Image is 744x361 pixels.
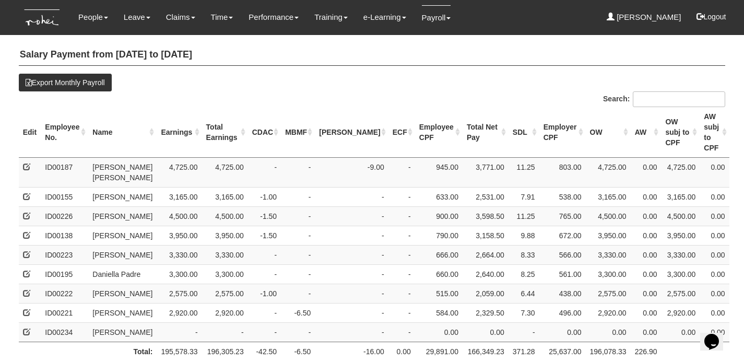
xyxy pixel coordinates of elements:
td: 4,725.00 [157,157,202,187]
td: 2,920.00 [661,303,700,322]
th: Name : activate to sort column ascending [88,107,157,158]
td: - [509,322,539,342]
td: 0.00 [700,187,729,206]
td: - [315,284,388,303]
td: 0.00 [700,245,729,264]
td: 3,300.00 [661,264,700,284]
th: Employer CPF : activate to sort column ascending [539,107,586,158]
td: 4,500.00 [202,206,248,226]
a: e-Learning [363,5,406,29]
td: - [388,187,415,206]
td: 584.00 [415,303,463,322]
td: - [202,322,248,342]
td: 803.00 [539,157,586,187]
td: 3,165.00 [157,187,202,206]
td: - [281,284,315,303]
td: 3,771.00 [463,157,509,187]
td: ID00138 [41,226,88,245]
td: 4,725.00 [202,157,248,187]
td: 0.00 [415,322,463,342]
td: ID00222 [41,284,88,303]
td: 2,920.00 [157,303,202,322]
td: - [388,226,415,245]
td: ID00221 [41,303,88,322]
a: Export Monthly Payroll [19,74,112,91]
a: People [78,5,108,29]
td: 3,158.50 [463,226,509,245]
td: - [388,322,415,342]
td: 3,165.00 [202,187,248,206]
td: - [281,226,315,245]
td: 196,305.23 [202,342,248,361]
td: [PERSON_NAME] [88,303,157,322]
td: 438.00 [539,284,586,303]
td: 2,575.00 [661,284,700,303]
td: 2,920.00 [586,303,631,322]
a: Performance [249,5,299,29]
td: 0.00 [631,226,662,245]
td: - [388,303,415,322]
td: - [315,303,388,322]
th: Total Net Pay : activate to sort column ascending [463,107,509,158]
td: 3,950.00 [202,226,248,245]
iframe: chat widget [700,319,734,351]
td: 2,059.00 [463,284,509,303]
a: Claims [166,5,195,29]
td: 3,598.50 [463,206,509,226]
td: - [315,322,388,342]
td: - [281,157,315,187]
td: 195,578.33 [157,342,202,361]
td: - [248,322,281,342]
td: 2,664.00 [463,245,509,264]
th: Employee CPF : activate to sort column ascending [415,107,463,158]
th: ECF : activate to sort column ascending [388,107,415,158]
td: - [281,245,315,264]
td: - [248,264,281,284]
td: - [157,322,202,342]
td: 765.00 [539,206,586,226]
td: 9.88 [509,226,539,245]
td: 0.00 [631,303,662,322]
td: 4,500.00 [586,206,631,226]
td: 945.00 [415,157,463,187]
a: Time [211,5,233,29]
td: -9.00 [315,157,388,187]
td: -6.50 [281,303,315,322]
td: ID00226 [41,206,88,226]
td: 3,300.00 [586,264,631,284]
td: 561.00 [539,264,586,284]
th: Employee No. : activate to sort column ascending [41,107,88,158]
th: OW subj to CPF : activate to sort column ascending [661,107,700,158]
td: 633.00 [415,187,463,206]
td: ID00195 [41,264,88,284]
td: -42.50 [248,342,281,361]
td: 29,891.00 [415,342,463,361]
td: 371.28 [509,342,539,361]
td: 3,330.00 [157,245,202,264]
td: 0.00 [700,206,729,226]
td: - [248,157,281,187]
td: 3,165.00 [586,187,631,206]
td: 666.00 [415,245,463,264]
td: 4,725.00 [586,157,631,187]
td: 0.00 [631,245,662,264]
td: 0.00 [631,206,662,226]
td: - [315,245,388,264]
th: Earnings : activate to sort column ascending [157,107,202,158]
td: 900.00 [415,206,463,226]
td: -1.00 [248,284,281,303]
td: ID00234 [41,322,88,342]
td: 3,300.00 [202,264,248,284]
td: 7.91 [509,187,539,206]
td: 3,950.00 [157,226,202,245]
td: Daniella Padre [88,264,157,284]
td: 0.00 [586,322,631,342]
td: 566.00 [539,245,586,264]
td: -1.00 [248,187,281,206]
a: Leave [124,5,150,29]
th: SDL : activate to sort column ascending [509,107,539,158]
td: 0.00 [631,187,662,206]
td: 2,640.00 [463,264,509,284]
td: 3,950.00 [661,226,700,245]
td: -1.50 [248,206,281,226]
